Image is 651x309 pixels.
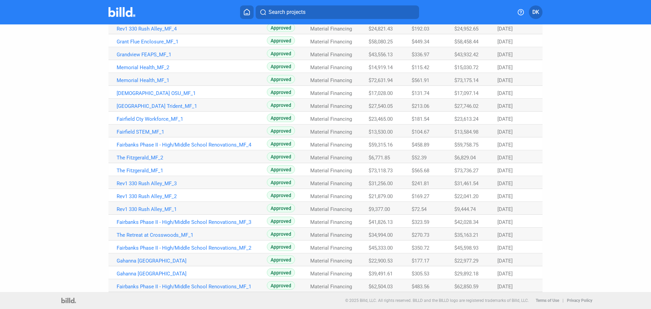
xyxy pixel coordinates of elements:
span: Material Financing [310,103,352,109]
span: $31,461.54 [454,180,478,187]
span: Material Financing [310,219,352,225]
span: $73,736.27 [454,168,478,174]
span: Approved [267,101,295,109]
span: $24,821.43 [369,26,393,32]
span: Material Financing [310,155,352,161]
a: The Fitzgerald_MF_1 [117,168,267,174]
span: $62,504.03 [369,284,393,290]
a: Memorial Health_MF_1 [117,77,267,83]
span: Material Financing [310,90,352,96]
span: [DATE] [497,116,513,122]
span: Approved [267,204,295,212]
span: Material Financing [310,206,352,212]
span: $104.67 [412,129,429,135]
span: [DATE] [497,258,513,264]
span: $565.68 [412,168,429,174]
span: $192.03 [412,26,429,32]
a: Gahanna [GEOGRAPHIC_DATA] [117,271,267,277]
span: $72.54 [412,206,427,212]
span: $22,977.29 [454,258,478,264]
span: Approved [267,178,295,187]
span: $45,333.00 [369,245,393,251]
span: $29,892.18 [454,271,478,277]
span: Material Financing [310,39,352,45]
span: [DATE] [497,219,513,225]
span: Material Financing [310,245,352,251]
span: $131.74 [412,90,429,96]
span: $213.06 [412,103,429,109]
span: [DATE] [497,129,513,135]
span: $39,491.61 [369,271,393,277]
img: logo [61,298,76,303]
span: $323.59 [412,219,429,225]
span: $24,952.65 [454,26,478,32]
span: $31,256.00 [369,180,393,187]
span: $115.42 [412,64,429,71]
span: Material Financing [310,258,352,264]
p: | [563,298,564,303]
span: Material Financing [310,64,352,71]
span: Approved [267,23,295,32]
span: $9,377.00 [369,206,390,212]
span: Approved [267,75,295,83]
span: Material Financing [310,116,352,122]
span: Approved [267,191,295,199]
span: $41,826.13 [369,219,393,225]
span: Material Financing [310,77,352,83]
span: Approved [267,281,295,290]
span: [DATE] [497,52,513,58]
span: $13,584.98 [454,129,478,135]
span: Approved [267,49,295,58]
a: Grandview FEAPS_MF_1 [117,52,267,58]
span: $17,097.14 [454,90,478,96]
span: Approved [267,88,295,96]
span: [DATE] [497,245,513,251]
span: Material Financing [310,232,352,238]
button: DK [529,5,542,19]
span: $43,932.42 [454,52,478,58]
a: Fairbanks Phase II - High/Middle School Renovations_MF_3 [117,219,267,225]
a: The Retreat at Crosswoods_MF_1 [117,232,267,238]
span: Approved [267,217,295,225]
span: $45,598.93 [454,245,478,251]
span: $73,175.14 [454,77,478,83]
button: Search projects [256,5,419,19]
span: Approved [267,268,295,277]
span: [DATE] [497,26,513,32]
span: $9,444.74 [454,206,476,212]
span: [DATE] [497,193,513,199]
a: Rev1 330 Rush Alley_MF_1 [117,206,267,212]
span: Approved [267,127,295,135]
span: [DATE] [497,168,513,174]
span: $6,771.85 [369,155,390,161]
span: Search projects [269,8,305,16]
span: [DATE] [497,155,513,161]
span: [DATE] [497,271,513,277]
span: $43,556.13 [369,52,393,58]
span: Material Financing [310,193,352,199]
a: Gahanna [GEOGRAPHIC_DATA] [117,258,267,264]
a: Fairbanks Phase II - High/Middle School Renovations_MF_1 [117,284,267,290]
span: Material Financing [310,180,352,187]
span: Approved [267,165,295,174]
span: Approved [267,255,295,264]
span: $270.73 [412,232,429,238]
span: $59,758.75 [454,142,478,148]
span: Approved [267,230,295,238]
a: The Fitzgerald_MF_2 [117,155,267,161]
span: $350.72 [412,245,429,251]
span: $22,900.53 [369,258,393,264]
span: $13,530.00 [369,129,393,135]
span: $27,746.02 [454,103,478,109]
span: Material Financing [310,142,352,148]
span: Approved [267,62,295,71]
span: Material Financing [310,271,352,277]
span: $21,879.00 [369,193,393,199]
span: [DATE] [497,142,513,148]
span: $27,540.05 [369,103,393,109]
span: $458.89 [412,142,429,148]
span: $58,458.44 [454,39,478,45]
a: Rev1 330 Rush Alley_MF_3 [117,180,267,187]
span: Approved [267,152,295,161]
span: Material Financing [310,26,352,32]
